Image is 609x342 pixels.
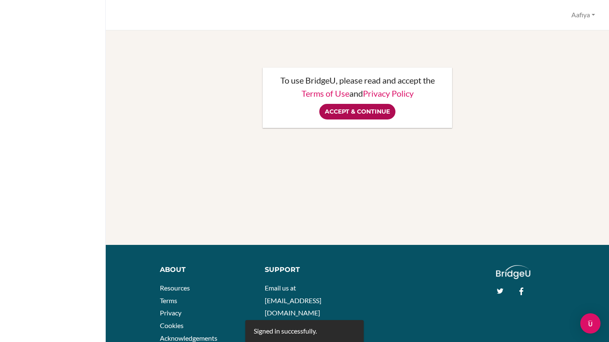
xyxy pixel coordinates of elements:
div: Open Intercom Messenger [580,313,601,334]
button: Aafiya [568,7,599,23]
a: Email us at [EMAIL_ADDRESS][DOMAIN_NAME] [265,284,321,317]
input: Accept & Continue [319,104,395,119]
a: Terms of Use [302,88,349,98]
div: Support [265,265,351,275]
div: About [160,265,252,275]
p: and [271,89,444,98]
a: Terms [160,296,177,304]
a: Resources [160,284,190,292]
a: Privacy [160,309,181,317]
img: logo_white@2x-f4f0deed5e89b7ecb1c2cc34c3e3d731f90f0f143d5ea2071677605dd97b5244.png [496,265,530,279]
div: Signed in successfully. [254,326,317,336]
p: To use BridgeU, please read and accept the [271,76,444,84]
a: Privacy Policy [363,88,414,98]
